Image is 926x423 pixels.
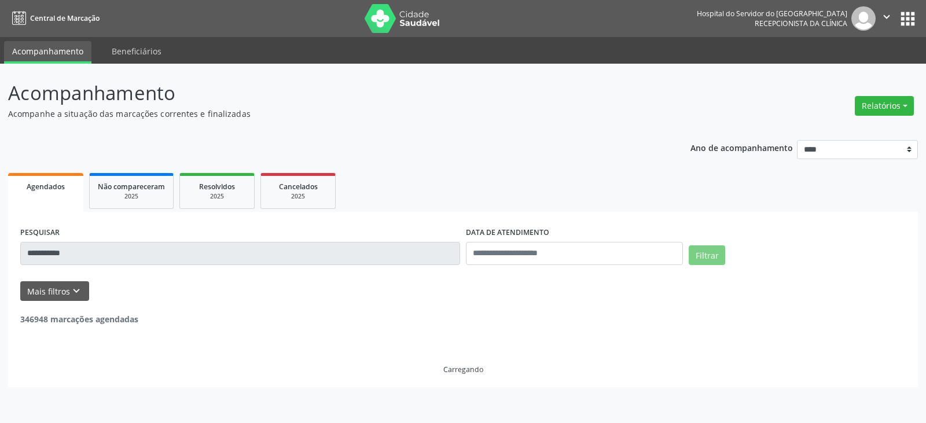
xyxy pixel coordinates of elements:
span: Resolvidos [199,182,235,192]
div: 2025 [188,192,246,201]
span: Cancelados [279,182,318,192]
div: Hospital do Servidor do [GEOGRAPHIC_DATA] [697,9,847,19]
a: Beneficiários [104,41,170,61]
button: apps [898,9,918,29]
strong: 346948 marcações agendadas [20,314,138,325]
span: Central de Marcação [30,13,100,23]
p: Acompanhe a situação das marcações correntes e finalizadas [8,108,645,120]
button:  [876,6,898,31]
button: Mais filtroskeyboard_arrow_down [20,281,89,301]
img: img [851,6,876,31]
a: Acompanhamento [4,41,91,64]
label: DATA DE ATENDIMENTO [466,224,549,242]
span: Não compareceram [98,182,165,192]
button: Relatórios [855,96,914,116]
div: 2025 [98,192,165,201]
a: Central de Marcação [8,9,100,28]
i:  [880,10,893,23]
p: Acompanhamento [8,79,645,108]
span: Agendados [27,182,65,192]
i: keyboard_arrow_down [70,285,83,297]
button: Filtrar [689,245,725,265]
div: Carregando [443,365,483,374]
label: PESQUISAR [20,224,60,242]
p: Ano de acompanhamento [690,140,793,155]
div: 2025 [269,192,327,201]
span: Recepcionista da clínica [755,19,847,28]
